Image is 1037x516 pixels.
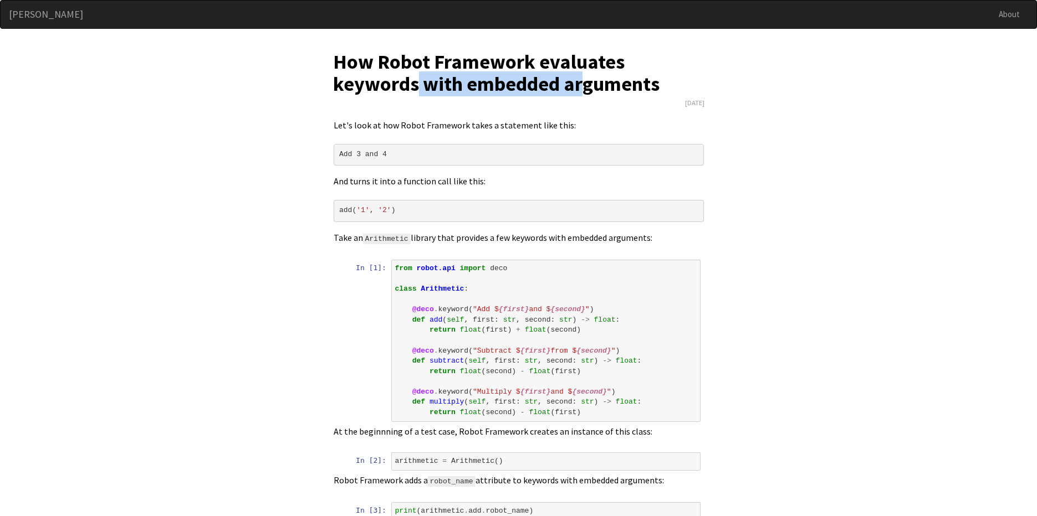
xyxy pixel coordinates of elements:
span: {second} [550,305,585,313]
span: arithmetic [395,457,438,465]
span: : [637,398,642,406]
code: Add 3 and 4 [339,150,387,158]
span: ) [590,305,594,313]
span: ) [615,347,620,355]
p: At the beginnning of a test case, Robot Framework creates an instance of this class: [334,425,704,439]
span: . [482,507,486,515]
span: Arithmetic [421,285,464,293]
span: subtract [430,357,464,365]
span: float [616,398,637,406]
span: multiply [430,398,464,406]
span: @deco [412,305,434,313]
span: str [581,398,594,406]
span: , [486,357,490,365]
span: float [525,326,546,334]
span: keyword [438,347,469,355]
span: ( [482,367,486,375]
span: str [503,316,516,324]
span: float [460,367,482,375]
span: ) [576,326,581,334]
span: : [573,398,577,406]
span: "Subtract $ [473,347,520,355]
span: robot.api [417,264,456,272]
span: first [473,316,494,324]
span: float [529,408,550,416]
span: add [339,206,352,214]
span: , [486,398,490,406]
span: float [616,357,637,365]
span: str [581,357,594,365]
span: second [546,357,573,365]
span: " [607,388,611,396]
span: ( [352,206,356,214]
span: return [430,367,456,375]
span: '1' [356,206,369,214]
span: second [525,316,551,324]
span: ( [464,398,468,406]
span: ) [576,408,581,416]
span: ) [512,367,516,375]
span: first [555,408,576,416]
span: str [525,357,538,365]
span: first [555,367,576,375]
a: About [990,1,1028,28]
span: ( [550,408,555,416]
span: {second} [576,347,611,355]
span: print [395,507,417,515]
span: , [464,316,468,324]
span: : [616,316,620,324]
span: ( [468,347,473,355]
span: {first} [499,305,529,313]
span: first [494,398,516,406]
span: str [525,398,538,406]
span: : [464,285,468,293]
span: self [447,316,464,324]
p: Robot Framework adds a attribute to keywords with embedded arguments: [334,473,704,489]
span: ) [611,388,616,396]
span: from [395,264,412,272]
p: Take an library that provides a few keywords with embedded arguments: [334,231,704,246]
span: add [430,316,442,324]
span: - [520,408,525,416]
span: , [516,316,520,324]
span: ( [468,388,473,396]
span: ) [529,507,533,515]
span: robot_name [486,507,529,515]
span: ( [482,408,486,416]
span: () [494,457,503,465]
span: {first} [520,347,551,355]
span: add [468,507,481,515]
span: ( [464,357,468,365]
span: and $ [529,305,550,313]
span: -> [602,398,611,406]
span: {first} [520,388,551,396]
span: : [494,316,499,324]
span: second [546,398,573,406]
span: ) [507,326,512,334]
span: . [464,507,468,515]
span: first [494,357,516,365]
span: first [486,326,507,334]
span: @deco [412,388,434,396]
span: : [550,316,555,324]
span: " [585,305,590,313]
span: : [516,398,520,406]
span: ( [417,507,421,515]
span: ) [594,357,599,365]
span: " [611,347,616,355]
span: ) [391,206,396,214]
span: float [594,316,616,324]
span: = [442,457,447,465]
span: deco [490,264,507,272]
span: class [395,285,417,293]
span: float [529,367,550,375]
span: "Multiply $ [473,388,520,396]
span: second [486,408,512,416]
span: str [559,316,572,324]
span: . [434,347,438,355]
p: Let's look at how Robot Framework takes a statement like this: [334,118,704,133]
span: import [460,264,486,272]
span: , [538,398,542,406]
span: keyword [438,388,469,396]
span: ( [468,305,473,313]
